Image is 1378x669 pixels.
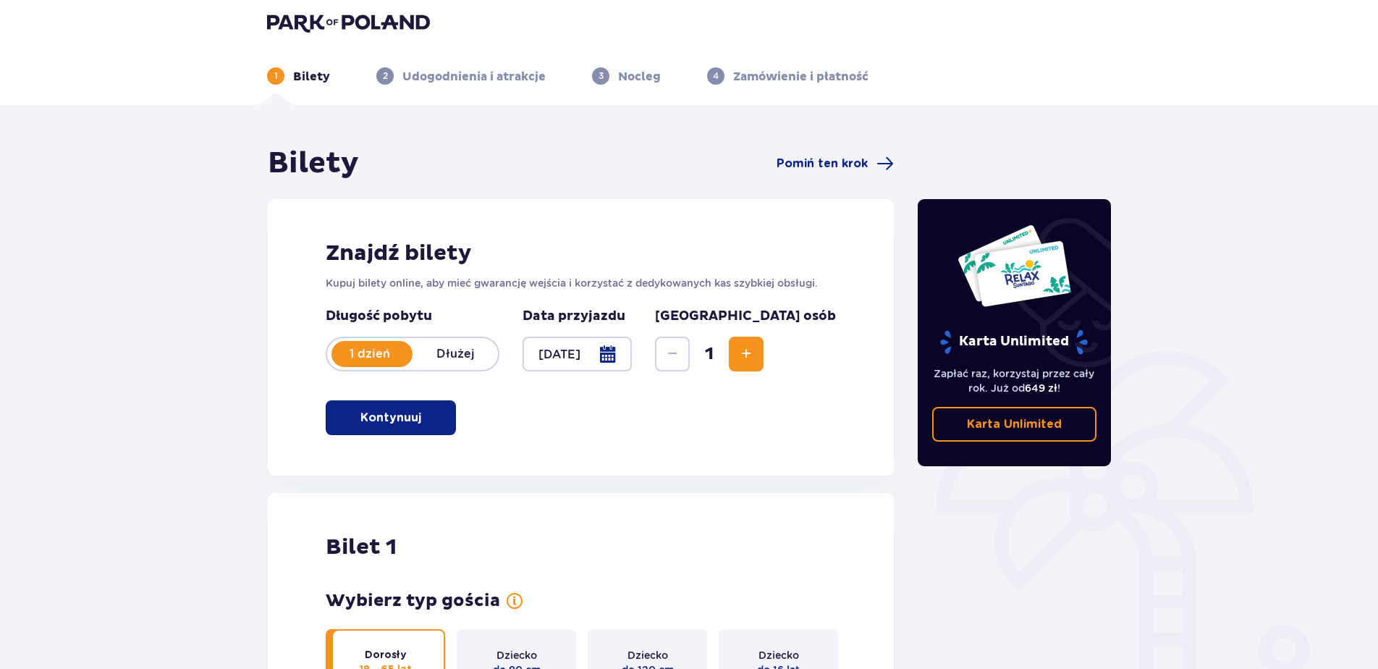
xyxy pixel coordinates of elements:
[777,155,894,172] a: Pomiń ten krok
[326,400,456,435] button: Kontynuuj
[932,407,1097,442] a: Karta Unlimited
[939,329,1089,355] p: Karta Unlimited
[365,648,407,662] p: Dorosły
[733,69,868,85] p: Zamówienie i płatność
[293,69,330,85] p: Bilety
[360,410,421,426] p: Kontynuuj
[758,648,799,662] p: Dziecko
[777,156,868,172] span: Pomiń ten krok
[967,416,1062,432] p: Karta Unlimited
[932,366,1097,395] p: Zapłać raz, korzystaj przez cały rok. Już od !
[326,240,836,267] h2: Znajdź bilety
[326,276,836,290] p: Kupuj bilety online, aby mieć gwarancję wejścia i korzystać z dedykowanych kas szybkiej obsługi.
[655,308,836,325] p: [GEOGRAPHIC_DATA] osób
[268,146,359,182] h1: Bilety
[274,70,278,83] p: 1
[402,69,546,85] p: Udogodnienia i atrakcje
[413,346,498,362] p: Dłużej
[729,337,764,371] button: Increase
[327,346,413,362] p: 1 dzień
[496,648,537,662] p: Dziecko
[326,534,397,561] p: Bilet 1
[618,69,661,85] p: Nocleg
[627,648,668,662] p: Dziecko
[267,12,430,33] img: Park of Poland logo
[1025,382,1057,394] span: 649 zł
[599,70,604,83] p: 3
[523,308,625,325] p: Data przyjazdu
[383,70,388,83] p: 2
[713,70,719,83] p: 4
[326,590,500,612] p: Wybierz typ gościa
[655,337,690,371] button: Decrease
[693,343,726,365] span: 1
[326,308,499,325] p: Długość pobytu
